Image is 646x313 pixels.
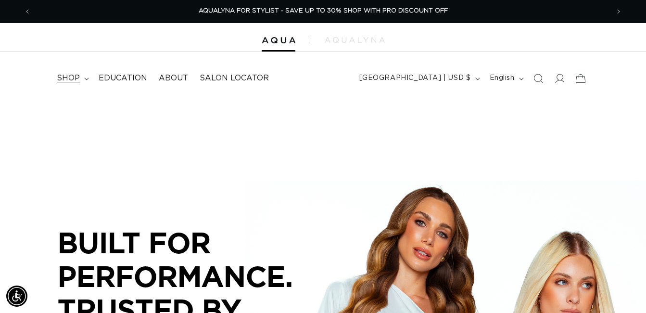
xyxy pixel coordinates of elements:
a: Salon Locator [194,67,275,89]
a: About [153,67,194,89]
img: Aqua Hair Extensions [262,37,295,44]
iframe: Chat Widget [598,267,646,313]
button: English [484,69,528,88]
span: Education [99,73,147,83]
span: AQUALYNA FOR STYLIST - SAVE UP TO 30% SHOP WITH PRO DISCOUNT OFF [199,8,448,14]
a: Education [93,67,153,89]
button: Next announcement [608,2,629,21]
button: [GEOGRAPHIC_DATA] | USD $ [354,69,484,88]
button: Previous announcement [17,2,38,21]
span: Salon Locator [200,73,269,83]
img: aqualyna.com [325,37,385,43]
span: English [490,73,515,83]
span: About [159,73,188,83]
div: Accessibility Menu [6,286,27,307]
summary: shop [51,67,93,89]
summary: Search [528,68,549,89]
span: shop [57,73,80,83]
span: [GEOGRAPHIC_DATA] | USD $ [359,73,471,83]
